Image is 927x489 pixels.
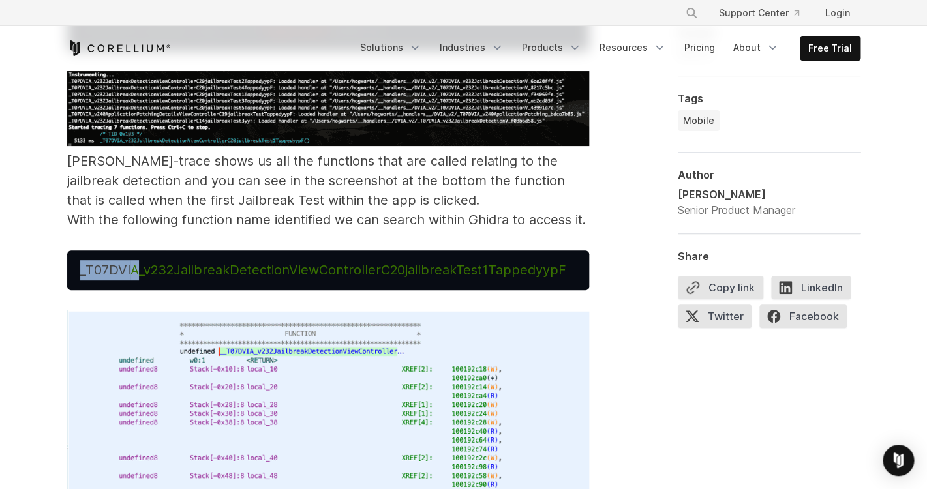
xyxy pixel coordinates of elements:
[352,36,860,61] div: Navigation Menu
[514,36,589,59] a: Products
[678,202,795,218] div: Senior Product Manager
[592,36,674,59] a: Resources
[883,445,914,476] div: Open Intercom Messenger
[771,276,851,299] span: LinkedIn
[759,304,855,333] a: Facebook
[80,262,130,278] span: _T07DVI
[678,276,763,299] button: Copy link
[67,71,589,146] img: Screenshot of iOS jailbreak test
[680,1,703,25] button: Search
[678,304,752,328] span: Twitter
[683,114,714,127] span: Mobile
[678,110,720,131] a: Mobile
[352,36,429,59] a: Solutions
[678,92,860,105] div: Tags
[771,276,859,304] a: LinkedIn
[725,36,787,59] a: About
[678,168,860,181] div: Author
[800,37,860,60] a: Free Trial
[678,304,759,333] a: Twitter
[708,1,810,25] a: Support Center
[759,304,847,328] span: Facebook
[130,262,566,278] span: A_v232JailbreakDetectionViewControllerC20jailbreakTest1TappedyypF
[67,71,589,230] p: [PERSON_NAME]-trace shows us all the functions that are called relating to the jailbreak detectio...
[676,36,723,59] a: Pricing
[678,250,860,263] div: Share
[67,40,171,56] a: Corellium Home
[432,36,511,59] a: Industries
[678,186,795,202] div: [PERSON_NAME]
[669,1,860,25] div: Navigation Menu
[815,1,860,25] a: Login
